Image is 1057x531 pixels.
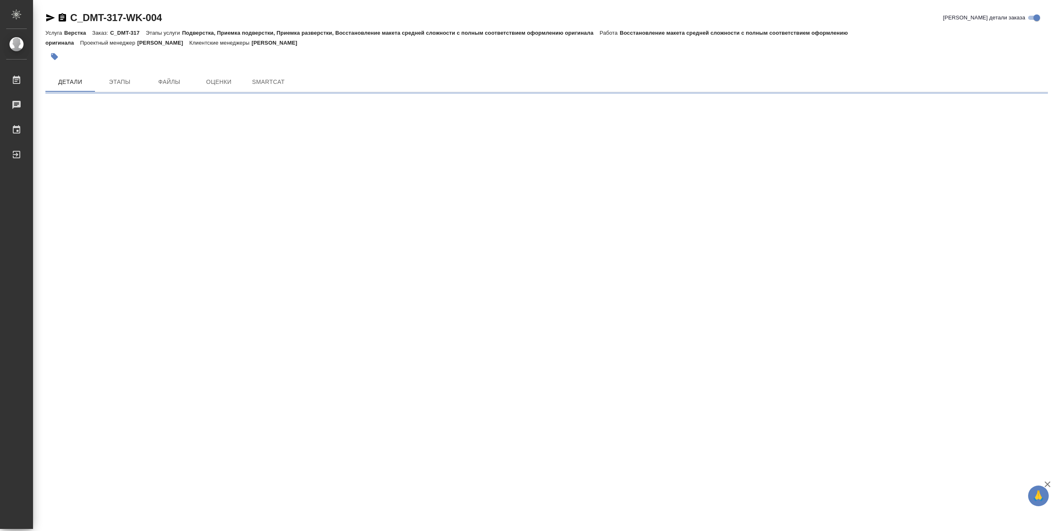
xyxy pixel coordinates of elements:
[251,40,303,46] p: [PERSON_NAME]
[80,40,137,46] p: Проектный менеджер
[199,77,239,87] span: Оценки
[45,13,55,23] button: Скопировать ссылку для ЯМессенджера
[57,13,67,23] button: Скопировать ссылку
[249,77,288,87] span: SmartCat
[1028,486,1049,506] button: 🙏
[64,30,92,36] p: Верстка
[50,77,90,87] span: Детали
[146,30,182,36] p: Этапы услуги
[1031,487,1045,505] span: 🙏
[45,48,64,66] button: Добавить тэг
[943,14,1025,22] span: [PERSON_NAME] детали заказа
[182,30,600,36] p: Подверстка, Приемка подверстки, Приемка разверстки, Восстановление макета средней сложности с пол...
[70,12,162,23] a: C_DMT-317-WK-004
[110,30,146,36] p: C_DMT-317
[137,40,190,46] p: [PERSON_NAME]
[189,40,251,46] p: Клиентские менеджеры
[149,77,189,87] span: Файлы
[92,30,110,36] p: Заказ:
[45,30,64,36] p: Услуга
[100,77,140,87] span: Этапы
[600,30,620,36] p: Работа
